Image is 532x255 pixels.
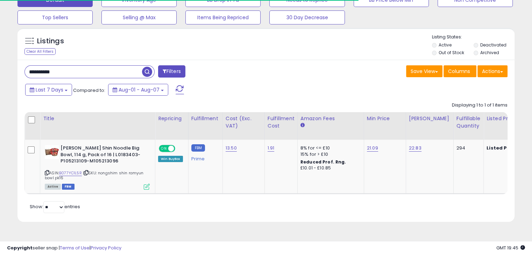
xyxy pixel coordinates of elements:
button: Filters [158,65,185,78]
div: Amazon Fees [300,115,361,122]
button: Aug-01 - Aug-07 [108,84,168,96]
div: Prime [191,153,217,162]
span: Columns [448,68,470,75]
div: Min Price [367,115,403,122]
div: 15% for > £10 [300,151,359,158]
small: Amazon Fees. [300,122,305,129]
button: Columns [444,65,476,77]
label: Deactivated [480,42,506,48]
div: Title [43,115,152,122]
div: 8% for <= £10 [300,145,359,151]
span: Compared to: [73,87,105,94]
a: 13.50 [226,145,237,152]
a: 21.09 [367,145,378,152]
strong: Copyright [7,245,33,251]
span: OFF [174,146,185,152]
span: Aug-01 - Aug-07 [119,86,159,93]
div: Win BuyBox [158,156,183,162]
button: Items Being Repriced [185,10,261,24]
small: FBM [191,144,205,152]
a: 22.83 [409,145,421,152]
span: All listings currently available for purchase on Amazon [45,184,61,190]
div: Fulfillment Cost [268,115,295,130]
button: Actions [477,65,508,77]
p: Listing States: [432,34,515,41]
label: Archived [480,50,499,56]
div: Repricing [158,115,185,122]
div: Displaying 1 to 1 of 1 items [452,102,508,109]
span: Show: entries [30,203,80,210]
div: seller snap | | [7,245,121,252]
a: Privacy Policy [91,245,121,251]
button: Save View [406,65,442,77]
div: ASIN: [45,145,150,189]
button: 30 Day Decrease [269,10,345,24]
div: Cost (Exc. VAT) [226,115,262,130]
div: Fulfillment [191,115,220,122]
div: £10.01 - £10.85 [300,165,359,171]
a: Terms of Use [60,245,90,251]
button: Top Sellers [17,10,93,24]
b: Listed Price: [487,145,518,151]
b: Reduced Prof. Rng. [300,159,346,165]
div: [PERSON_NAME] [409,115,451,122]
div: Fulfillable Quantity [456,115,481,130]
div: 294 [456,145,478,151]
button: Selling @ Max [101,10,177,24]
span: ON [159,146,168,152]
a: 1.91 [268,145,275,152]
a: B077YC1L5R [59,170,82,176]
span: | SKU: nongshim shin ramyun bowl pk16 [45,170,144,181]
b: [PERSON_NAME] Shin Noodle Big Bowl, 114 g, Pack of 16 | L0183403-P105213109-M105213096 [61,145,146,166]
label: Active [439,42,452,48]
label: Out of Stock [439,50,464,56]
h5: Listings [37,36,64,46]
button: Last 7 Days [25,84,72,96]
img: 41hLVvjSmsL._SL40_.jpg [45,145,59,159]
span: FBM [62,184,75,190]
div: Clear All Filters [24,48,56,55]
span: Last 7 Days [36,86,63,93]
span: 2025-08-15 19:45 GMT [496,245,525,251]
